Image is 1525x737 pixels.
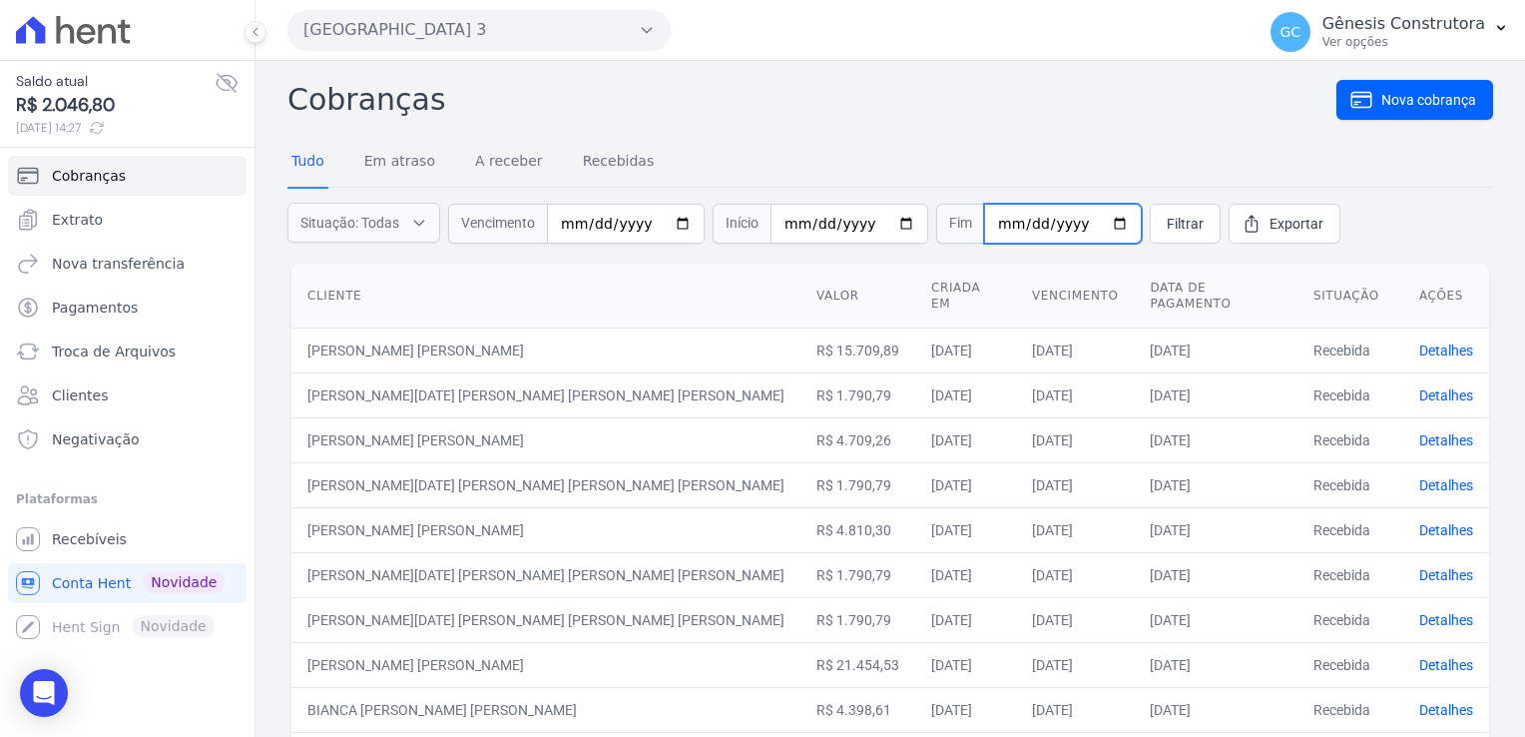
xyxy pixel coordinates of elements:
[915,552,1016,597] td: [DATE]
[1016,597,1134,642] td: [DATE]
[52,210,103,230] span: Extrato
[1419,387,1473,403] a: Detalhes
[1134,642,1297,687] td: [DATE]
[8,156,247,196] a: Cobranças
[915,372,1016,417] td: [DATE]
[143,571,225,593] span: Novidade
[1336,80,1493,120] a: Nova cobrança
[1419,432,1473,448] a: Detalhes
[800,417,915,462] td: R$ 4.709,26
[52,429,140,449] span: Negativação
[291,687,800,732] td: BIANCA [PERSON_NAME] [PERSON_NAME]
[20,669,68,717] div: Open Intercom Messenger
[360,137,439,189] a: Em atraso
[291,642,800,687] td: [PERSON_NAME] [PERSON_NAME]
[1134,597,1297,642] td: [DATE]
[16,156,239,647] nav: Sidebar
[287,77,1336,122] h2: Cobranças
[1134,462,1297,507] td: [DATE]
[1322,34,1485,50] p: Ver opções
[291,597,800,642] td: [PERSON_NAME][DATE] [PERSON_NAME] [PERSON_NAME] [PERSON_NAME]
[1419,343,1473,359] a: Detalhes
[52,166,126,186] span: Cobranças
[713,204,770,244] span: Início
[16,119,215,137] span: [DATE] 14:27
[8,332,247,371] a: Troca de Arquivos
[52,254,185,274] span: Nova transferência
[8,419,247,459] a: Negativação
[1134,417,1297,462] td: [DATE]
[16,487,239,511] div: Plataformas
[287,137,328,189] a: Tudo
[1419,477,1473,493] a: Detalhes
[1297,328,1403,372] td: Recebida
[1229,204,1340,244] a: Exportar
[291,507,800,552] td: [PERSON_NAME] [PERSON_NAME]
[1297,507,1403,552] td: Recebida
[287,203,440,243] button: Situação: Todas
[800,328,915,372] td: R$ 15.709,89
[1403,264,1489,329] th: Ações
[1016,264,1134,329] th: Vencimento
[1419,522,1473,538] a: Detalhes
[1297,462,1403,507] td: Recebida
[1016,642,1134,687] td: [DATE]
[1297,642,1403,687] td: Recebida
[1016,552,1134,597] td: [DATE]
[1419,567,1473,583] a: Detalhes
[8,375,247,415] a: Clientes
[1419,657,1473,673] a: Detalhes
[16,71,215,92] span: Saldo atual
[915,642,1016,687] td: [DATE]
[1419,612,1473,628] a: Detalhes
[52,573,131,593] span: Conta Hent
[915,328,1016,372] td: [DATE]
[1167,214,1204,234] span: Filtrar
[8,288,247,328] a: Pagamentos
[291,552,800,597] td: [PERSON_NAME][DATE] [PERSON_NAME] [PERSON_NAME] [PERSON_NAME]
[16,92,215,119] span: R$ 2.046,80
[8,563,247,603] a: Conta Hent Novidade
[1016,687,1134,732] td: [DATE]
[448,204,547,244] span: Vencimento
[1279,25,1300,39] span: GC
[1255,4,1525,60] button: GC Gênesis Construtora Ver opções
[1134,507,1297,552] td: [DATE]
[800,642,915,687] td: R$ 21.454,53
[1297,264,1403,329] th: Situação
[1419,702,1473,718] a: Detalhes
[52,298,138,318] span: Pagamentos
[52,342,176,362] span: Troca de Arquivos
[800,264,915,329] th: Valor
[915,417,1016,462] td: [DATE]
[579,137,659,189] a: Recebidas
[8,244,247,284] a: Nova transferência
[1297,417,1403,462] td: Recebida
[1134,264,1297,329] th: Data de pagamento
[300,213,399,233] span: Situação: Todas
[8,200,247,240] a: Extrato
[915,597,1016,642] td: [DATE]
[800,597,915,642] td: R$ 1.790,79
[1016,507,1134,552] td: [DATE]
[915,264,1016,329] th: Criada em
[52,385,108,405] span: Clientes
[1297,372,1403,417] td: Recebida
[1134,687,1297,732] td: [DATE]
[1270,214,1323,234] span: Exportar
[1016,417,1134,462] td: [DATE]
[1134,552,1297,597] td: [DATE]
[936,204,984,244] span: Fim
[291,372,800,417] td: [PERSON_NAME][DATE] [PERSON_NAME] [PERSON_NAME] [PERSON_NAME]
[800,372,915,417] td: R$ 1.790,79
[915,687,1016,732] td: [DATE]
[287,10,671,50] button: [GEOGRAPHIC_DATA] 3
[1016,462,1134,507] td: [DATE]
[1297,552,1403,597] td: Recebida
[800,507,915,552] td: R$ 4.810,30
[800,462,915,507] td: R$ 1.790,79
[291,417,800,462] td: [PERSON_NAME] [PERSON_NAME]
[471,137,547,189] a: A receber
[1297,687,1403,732] td: Recebida
[291,462,800,507] td: [PERSON_NAME][DATE] [PERSON_NAME] [PERSON_NAME] [PERSON_NAME]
